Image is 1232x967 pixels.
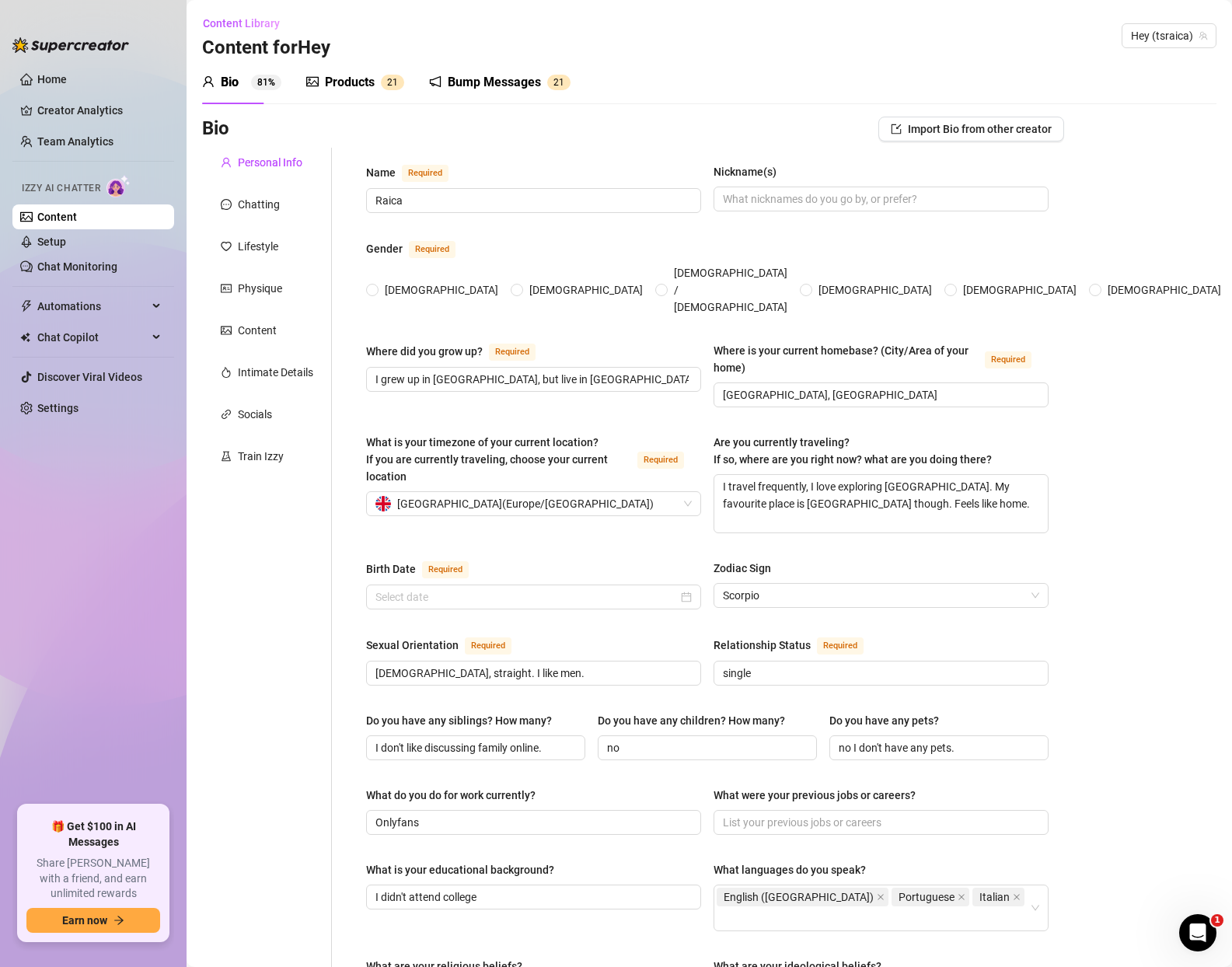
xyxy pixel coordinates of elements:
div: What were your previous jobs or careers? [714,787,916,804]
span: experiment [221,451,232,462]
span: import [891,124,902,134]
label: Zodiac Sign [714,560,782,577]
span: Required [422,561,469,578]
a: Discover Viral Videos [37,371,142,383]
div: Physique [238,280,282,297]
span: [DEMOGRAPHIC_DATA] [957,281,1083,298]
div: Relationship Status [714,637,811,654]
div: Bio [221,73,239,92]
span: Required [465,637,511,655]
span: Share [PERSON_NAME] with a friend, and earn unlimited rewards [26,856,160,902]
span: Required [985,351,1031,368]
input: Where did you grow up? [375,371,689,388]
div: Do you have any siblings? How many? [366,712,552,729]
label: What do you do for work currently? [366,787,546,804]
input: Sexual Orientation [375,665,689,682]
a: Content [37,211,77,223]
span: [DEMOGRAPHIC_DATA] / [DEMOGRAPHIC_DATA] [668,264,794,316]
div: Products [325,73,375,92]
h3: Bio [202,117,229,141]
span: 2 [553,77,559,88]
span: team [1199,31,1208,40]
a: Settings [37,402,79,414]
span: 🎁 Get $100 in AI Messages [26,819,160,850]
span: Required [489,344,536,361]
label: Sexual Orientation [366,636,529,655]
label: What were your previous jobs or careers? [714,787,927,804]
img: Chat Copilot [20,332,30,343]
span: Import Bio from other creator [908,123,1052,135]
div: Do you have any pets? [829,712,939,729]
label: What is your educational background? [366,861,565,878]
div: Name [366,164,396,181]
span: Portuguese [899,888,955,906]
span: Automations [37,294,148,319]
span: What is your timezone of your current location? If you are currently traveling, choose your curre... [366,436,608,483]
span: Content Library [203,17,280,30]
div: Content [238,322,277,339]
div: Bump Messages [448,73,541,92]
label: Where is your current homebase? (City/Area of your home) [714,342,1049,376]
label: Name [366,163,466,182]
div: Gender [366,240,403,257]
textarea: I travel frequently, I love exploring [GEOGRAPHIC_DATA]. My favourite place is [GEOGRAPHIC_DATA] ... [714,475,1048,532]
input: Do you have any pets? [839,739,1036,756]
sup: 21 [381,75,404,90]
span: Required [637,452,684,469]
span: close [877,893,885,901]
label: Relationship Status [714,636,881,655]
label: Do you have any siblings? How many? [366,712,563,729]
span: close [958,893,965,901]
input: Name [375,192,689,209]
div: What is your educational background? [366,861,554,878]
span: link [221,409,232,420]
span: [DEMOGRAPHIC_DATA] [523,281,649,298]
span: English ([GEOGRAPHIC_DATA]) [724,888,874,906]
img: logo-BBDzfeDw.svg [12,37,129,53]
input: What were your previous jobs or careers? [723,814,1036,831]
button: Import Bio from other creator [878,117,1064,141]
span: 1 [559,77,564,88]
input: What do you do for work currently? [375,814,689,831]
span: picture [306,75,319,88]
input: Birth Date [375,588,678,606]
span: thunderbolt [20,300,33,312]
div: Where is your current homebase? (City/Area of your home) [714,342,979,376]
span: [DEMOGRAPHIC_DATA] [812,281,938,298]
span: 1 [1211,914,1223,927]
div: Socials [238,406,272,423]
div: Nickname(s) [714,163,777,180]
sup: 21 [547,75,571,90]
span: [GEOGRAPHIC_DATA] ( Europe/[GEOGRAPHIC_DATA] ) [397,492,654,515]
label: Gender [366,239,473,258]
label: Do you have any pets? [829,712,950,729]
span: Chat Copilot [37,325,148,350]
input: Relationship Status [723,665,1036,682]
span: fire [221,367,232,378]
label: Birth Date [366,560,486,578]
span: Italian [979,888,1010,906]
span: Required [402,165,448,182]
span: Izzy AI Chatter [22,181,100,196]
img: AI Chatter [106,175,131,197]
div: Chatting [238,196,280,213]
img: gb [375,496,391,511]
div: Intimate Details [238,364,313,381]
div: Birth Date [366,560,416,578]
div: Do you have any children? How many? [598,712,785,729]
span: 1 [393,77,398,88]
span: picture [221,325,232,336]
div: Where did you grow up? [366,343,483,360]
span: Scorpio [723,584,1039,607]
div: What do you do for work currently? [366,787,536,804]
span: Are you currently traveling? If so, where are you right now? what are you doing there? [714,436,992,466]
span: Required [409,241,455,258]
a: Chat Monitoring [37,260,117,273]
input: What languages do you speak? [717,909,720,928]
span: user [202,75,215,88]
span: close [1013,893,1021,901]
input: Do you have any siblings? How many? [375,739,573,756]
button: Earn nowarrow-right [26,908,160,933]
input: Where is your current homebase? (City/Area of your home) [723,386,1036,403]
span: heart [221,241,232,252]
